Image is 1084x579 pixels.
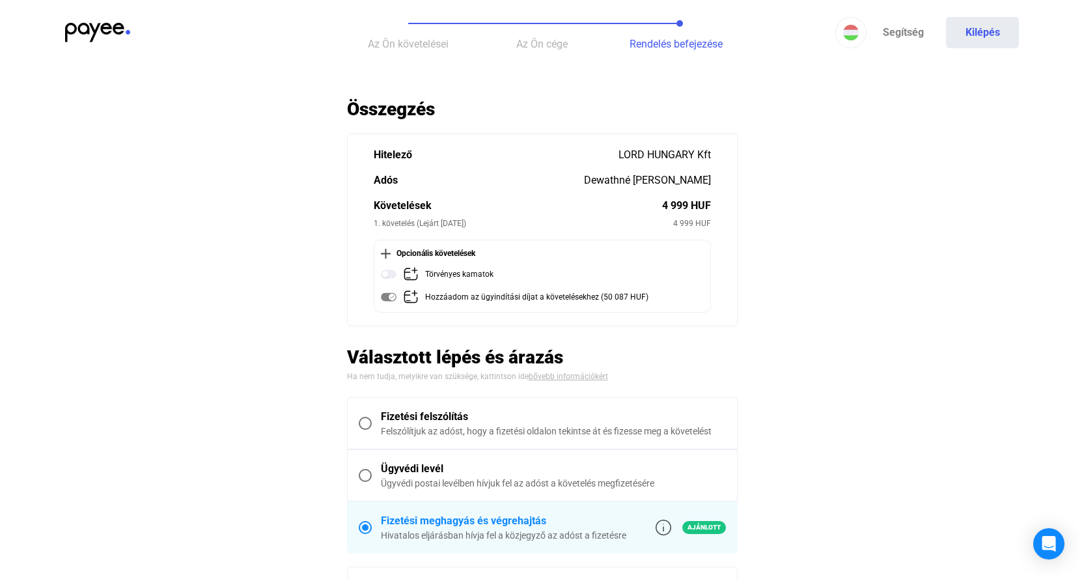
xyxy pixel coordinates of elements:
[662,198,711,214] div: 4 999 HUF
[374,147,618,163] div: Hitelező
[673,217,711,230] div: 4 999 HUF
[403,266,419,282] img: add-claim
[682,521,726,534] span: Ajánlott
[584,173,711,188] div: Dewathné [PERSON_NAME]
[618,147,711,163] div: LORD HUNGARY Kft
[374,198,662,214] div: Követelések
[835,17,867,48] button: HU
[347,98,738,120] h2: Összegzés
[374,217,673,230] div: 1. követelés (Lejárt [DATE])
[368,38,449,50] span: Az Ön követelései
[65,23,130,42] img: payee-logo
[381,289,396,305] img: toggle-on-disabled
[867,17,939,48] a: Segítség
[425,289,648,305] div: Hozzáadom az ügyindítási díjat a követelésekhez (50 087 HUF)
[381,513,626,529] div: Fizetési meghagyás és végrehajtás
[347,372,529,381] span: Ha nem tudja, melyikre van szüksége, kattintson ide
[630,38,723,50] span: Rendelés befejezése
[529,372,608,381] a: bővebb információkért
[347,346,738,369] h2: Választott lépés és árazás
[381,425,726,438] div: Felszólítjuk az adóst, hogy a fizetési oldalon tekintse át és fizesse meg a követelést
[403,289,419,305] img: add-claim
[946,17,1019,48] button: Kilépés
[381,249,391,259] img: plus-black
[843,25,859,40] img: HU
[374,173,584,188] div: Adós
[1033,528,1064,559] div: Open Intercom Messenger
[381,461,726,477] div: Ügyvédi levél
[381,529,626,542] div: Hivatalos eljárásban hívja fel a közjegyző az adóst a fizetésre
[516,38,568,50] span: Az Ön cége
[381,477,726,490] div: Ügyvédi postai levélben hívjuk fel az adóst a követelés megfizetésére
[381,409,726,425] div: Fizetési felszólítás
[381,266,396,282] img: toggle-off
[656,520,671,535] img: info-grey-outline
[381,247,704,260] div: Opcionális követelések
[425,266,493,283] div: Törvényes kamatok
[656,520,726,535] a: info-grey-outlineAjánlott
